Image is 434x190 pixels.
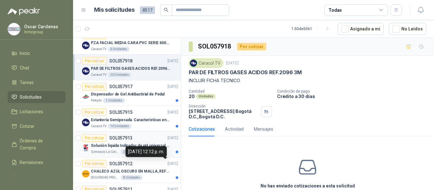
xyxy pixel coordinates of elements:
[108,47,130,52] div: 6 Unidades
[226,60,239,66] p: [DATE]
[8,62,65,74] a: Chat
[108,124,132,129] div: 10 Unidades
[338,23,384,35] button: Asignado a mi
[91,168,170,174] p: CHALECO AZUL OSCURO EN MALLA, REFLECTIVO
[109,136,132,140] p: SOL057913
[389,23,426,35] button: No Leídos
[8,91,65,103] a: Solicitudes
[8,135,65,154] a: Órdenes de Compra
[82,42,90,49] img: Company Logo
[82,144,90,152] img: Company Logo
[189,77,426,84] p: INCLUIR FICHA TECNICO
[277,89,431,94] p: Condición de pago
[189,126,215,133] div: Cotizaciones
[8,156,65,168] a: Remisiones
[261,182,355,189] h3: No has enviado cotizaciones a esta solicitud
[103,98,125,103] div: 1 Unidades
[91,124,106,129] p: Caracol TV
[109,84,132,89] p: SOL057917
[73,106,181,132] a: Por cotizarSOL057915[DATE] Company LogoEstantería Semipesada. Características en el adjuntoCaraco...
[108,72,132,77] div: 20 Unidades
[82,93,90,101] img: Company Logo
[82,57,107,65] div: Por cotizar
[91,40,170,46] p: PZA FACIAL MEDIA CARA PVC SERIE 6000 3M
[167,161,178,167] p: [DATE]
[167,135,178,141] p: [DATE]
[94,5,135,15] h1: Mis solicitudes
[91,143,170,149] p: Solución liquida Indicador de pH universal de 500ml o 20 de 25ml (no tiras de papel)
[164,8,168,12] span: search
[198,42,232,51] h3: SOL057918
[8,120,65,132] a: Cotizar
[73,132,181,157] a: Por cotizarSOL057913[DATE] Company LogoSolución liquida Indicador de pH universal de 500ml o 20 d...
[24,30,64,34] p: Inntegroup
[196,94,216,99] div: Unidades
[189,58,223,68] div: Caracol TV
[20,64,29,71] span: Chat
[189,89,272,94] p: Cantidad
[20,174,48,180] span: Configuración
[73,80,181,106] a: Por cotizarSOL057917[DATE] Company LogoDispensador de Gel Antibactirial de PedalPatojito1 Unidades
[109,161,132,166] p: SOL057912
[109,59,132,63] p: SOL057918
[82,170,90,178] img: Company Logo
[237,43,266,50] div: Por cotizar
[167,84,178,90] p: [DATE]
[82,160,107,167] div: Por cotizar
[91,175,119,180] p: SEGURIDAD PROVISER LTDA
[8,23,20,35] img: Company Logo
[24,24,64,29] p: Oscar Cardenas
[91,72,106,77] p: Caracol TV
[91,91,165,97] p: Dispensador de Gel Antibactirial de Pedal
[20,137,59,151] span: Órdenes de Compra
[82,83,107,90] div: Por cotizar
[73,157,181,183] a: Por cotizarSOL057912[DATE] Company LogoCHALECO AZUL OSCURO EN MALLA, REFLECTIVOSEGURIDAD PROVISER...
[82,119,90,126] img: Company Logo
[140,6,155,14] span: 8517
[82,67,90,75] img: Company Logo
[121,149,145,154] div: 20 Unidades
[277,94,431,99] p: Crédito a 30 días
[91,98,102,103] p: Patojito
[109,110,132,115] p: SOL057915
[189,104,259,108] p: Dirección
[167,58,178,64] p: [DATE]
[8,8,40,15] img: Logo peakr
[291,24,333,34] div: 1 - 50 de 5061
[82,108,107,116] div: Por cotizar
[73,29,181,55] a: Por cotizarSOL057919[DATE] Company LogoPZA FACIAL MEDIA CARA PVC SERIE 6000 3MCaracol TV6 Unidades
[329,7,342,14] div: Todas
[167,109,178,115] p: [DATE]
[189,94,195,99] p: 20
[8,171,65,183] a: Configuración
[20,94,42,101] span: Solicitudes
[125,146,167,157] div: [DATE] 12:12 p. m.
[20,50,30,57] span: Inicio
[189,69,302,76] p: PAR DE FILTROS GASES ACIDOS REF.2096 3M
[8,76,65,88] a: Tareas
[190,60,197,67] img: Company Logo
[91,149,119,154] p: Gimnasio La Colina
[91,47,106,52] p: Caracol TV
[91,117,170,123] p: Estantería Semipesada. Características en el adjunto
[20,79,34,86] span: Tareas
[189,108,259,119] p: [STREET_ADDRESS] Bogotá D.C. , Bogotá D.C.
[73,55,181,80] a: Por cotizarSOL057918[DATE] Company LogoPAR DE FILTROS GASES ACIDOS REF.2096 3MCaracol TV20 Unidades
[20,159,43,166] span: Remisiones
[225,126,244,133] div: Actividad
[121,175,143,180] div: 8 Unidades
[8,106,65,118] a: Licitaciones
[8,47,65,59] a: Inicio
[254,126,273,133] div: Mensajes
[82,134,107,142] div: Por cotizar
[91,66,170,72] p: PAR DE FILTROS GASES ACIDOS REF.2096 3M
[20,123,34,130] span: Cotizar
[20,108,43,115] span: Licitaciones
